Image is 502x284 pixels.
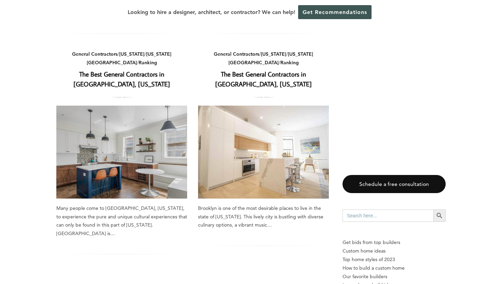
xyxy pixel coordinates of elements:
a: Ranking [280,59,299,66]
a: How to build a custom home [343,264,446,272]
a: Custom home ideas [343,247,446,255]
a: The Best General Contractors in [GEOGRAPHIC_DATA], [US_STATE] [56,106,187,199]
a: Our favorite builders [343,272,446,281]
a: Schedule a free consultation [343,175,446,193]
div: Brooklyn is one of the most desirable places to live in the state of [US_STATE]. This lively city... [198,204,329,229]
a: [US_STATE] [119,51,144,57]
a: [US_STATE][GEOGRAPHIC_DATA] [228,51,313,66]
a: [US_STATE][GEOGRAPHIC_DATA] [87,51,172,66]
a: The Best General Contractors in [GEOGRAPHIC_DATA], [US_STATE] [73,70,170,88]
a: General Contractors [72,51,117,57]
div: / / / [198,50,329,67]
div: / / / [56,50,187,67]
a: The Best General Contractors in [GEOGRAPHIC_DATA], [US_STATE] [198,106,329,199]
p: Get bids from top builders [343,238,446,247]
a: Ranking [139,59,157,66]
input: Search here... [343,209,433,222]
div: Many people come to [GEOGRAPHIC_DATA], [US_STATE], to experience the pure and unique cultural exp... [56,204,187,238]
a: Top home styles of 2023 [343,255,446,264]
a: General Contractors [214,51,259,57]
svg: Search [436,212,443,219]
a: [US_STATE] [261,51,286,57]
a: The Best General Contractors in [GEOGRAPHIC_DATA], [US_STATE] [215,70,312,88]
a: Get Recommendations [298,5,372,19]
